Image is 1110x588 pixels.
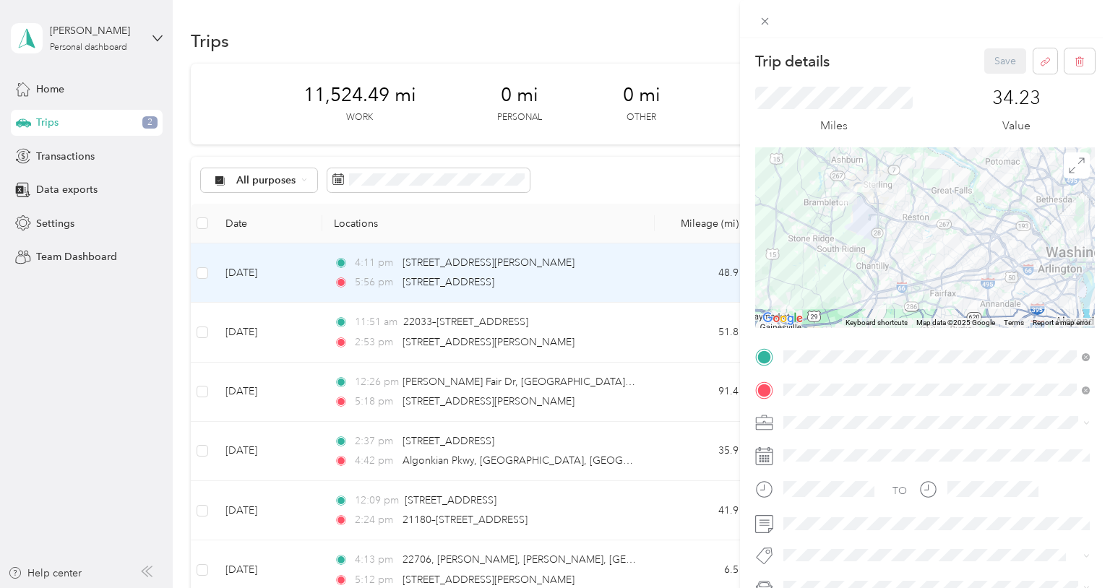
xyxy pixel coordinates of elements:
a: Open this area in Google Maps (opens a new window) [759,309,806,328]
p: Trip details [755,51,830,72]
img: Google [759,309,806,328]
span: Map data ©2025 Google [916,319,995,327]
p: 34.23 [992,87,1041,110]
p: Value [1002,117,1031,135]
p: Miles [820,117,848,135]
div: TO [892,483,907,498]
button: Keyboard shortcuts [846,318,908,328]
a: Report a map error [1033,319,1090,327]
iframe: Everlance-gr Chat Button Frame [1029,507,1110,588]
a: Terms (opens in new tab) [1004,319,1024,327]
